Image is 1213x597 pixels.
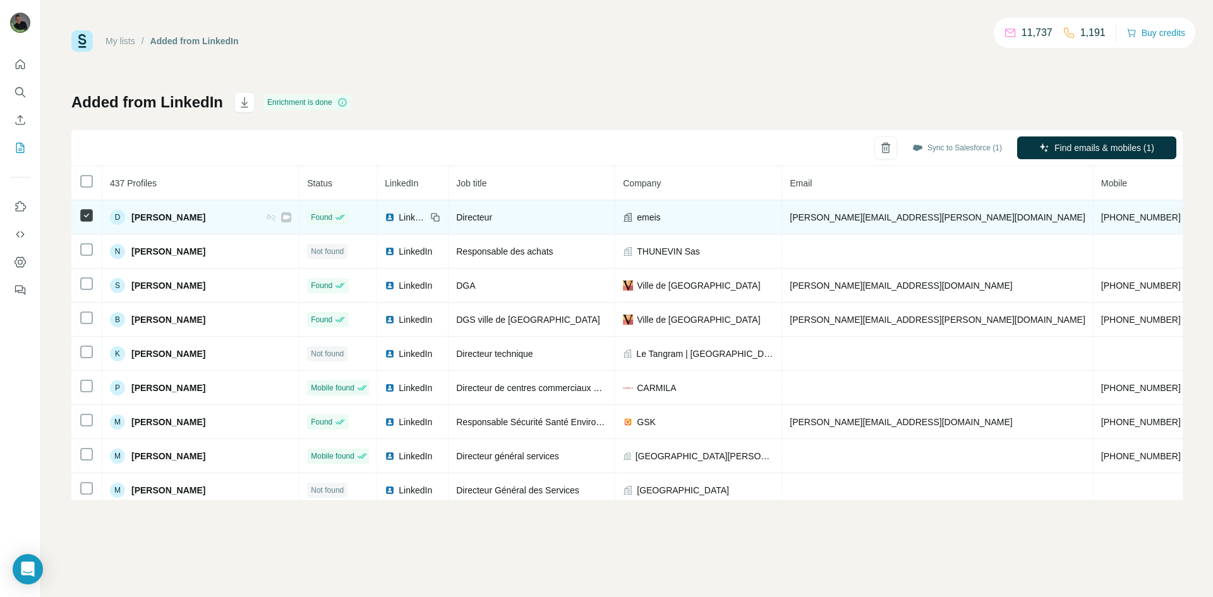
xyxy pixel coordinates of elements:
a: My lists [106,36,135,46]
button: Find emails & mobiles (1) [1017,136,1176,159]
span: LinkedIn [399,416,432,428]
span: Mobile found [311,450,354,462]
img: LinkedIn logo [385,485,395,495]
span: Directeur de centres commerciaux CARMILA [456,383,632,393]
span: Not found [311,485,344,496]
span: Not found [311,246,344,257]
span: Found [311,212,332,223]
img: LinkedIn logo [385,417,395,427]
div: Open Intercom Messenger [13,554,43,584]
div: M [110,449,125,464]
img: Surfe Logo [71,30,93,52]
span: Found [311,416,332,428]
span: Le Tangram | [GEOGRAPHIC_DATA] [636,347,774,360]
span: [PERSON_NAME] [131,347,205,360]
span: LinkedIn [399,245,432,258]
span: [PERSON_NAME] [131,245,205,258]
span: LinkedIn [385,178,418,188]
span: [PERSON_NAME] [131,313,205,326]
span: [PERSON_NAME] [131,382,205,394]
span: [PERSON_NAME] [131,450,205,462]
span: Company [623,178,661,188]
span: DGA [456,280,475,291]
span: [PERSON_NAME] [131,416,205,428]
div: P [110,380,125,395]
span: emeis [637,211,660,224]
div: B [110,312,125,327]
img: LinkedIn logo [385,349,395,359]
img: LinkedIn logo [385,383,395,393]
span: 437 Profiles [110,178,157,188]
button: Dashboard [10,251,30,274]
span: Directeur [456,212,492,222]
button: Feedback [10,279,30,301]
span: Not found [311,348,344,359]
div: D [110,210,125,225]
li: / [142,35,144,47]
span: Directeur Général des Services [456,485,579,495]
span: Directeur général services [456,451,559,461]
span: [PERSON_NAME][EMAIL_ADDRESS][PERSON_NAME][DOMAIN_NAME] [790,212,1085,222]
div: S [110,278,125,293]
span: Responsable des achats [456,246,553,256]
h1: Added from LinkedIn [71,92,223,112]
img: company-logo [623,417,633,427]
div: Enrichment is done [263,95,351,110]
span: DGS ville de [GEOGRAPHIC_DATA] [456,315,600,325]
img: Avatar [10,13,30,33]
div: M [110,483,125,498]
span: [PERSON_NAME] [131,211,205,224]
span: [PHONE_NUMBER] [1101,212,1181,222]
p: 1,191 [1080,25,1106,40]
span: Ville de [GEOGRAPHIC_DATA] [637,313,760,326]
span: Mobile [1101,178,1127,188]
button: Search [10,81,30,104]
span: Directeur technique [456,349,533,359]
span: GSK [637,416,656,428]
p: 11,737 [1022,25,1053,40]
span: [PERSON_NAME][EMAIL_ADDRESS][DOMAIN_NAME] [790,417,1012,427]
img: company-logo [623,315,633,325]
span: Mobile found [311,382,354,394]
span: [PERSON_NAME][EMAIL_ADDRESS][DOMAIN_NAME] [790,280,1012,291]
span: Responsable Sécurité Santé Environnement [456,417,631,427]
button: Use Surfe on LinkedIn [10,195,30,218]
span: [PHONE_NUMBER] [1101,383,1181,393]
button: Quick start [10,53,30,76]
span: LinkedIn [399,347,432,360]
img: LinkedIn logo [385,246,395,256]
span: CARMILA [637,382,676,394]
img: LinkedIn logo [385,315,395,325]
span: Job title [456,178,486,188]
span: [PERSON_NAME][EMAIL_ADDRESS][PERSON_NAME][DOMAIN_NAME] [790,315,1085,325]
img: LinkedIn logo [385,280,395,291]
span: [PHONE_NUMBER] [1101,451,1181,461]
span: LinkedIn [399,382,432,394]
span: THUNEVIN Sas [637,245,700,258]
span: Status [307,178,332,188]
span: Ville de [GEOGRAPHIC_DATA] [637,279,760,292]
span: LinkedIn [399,313,432,326]
div: Added from LinkedIn [150,35,239,47]
span: [PHONE_NUMBER] [1101,315,1181,325]
span: LinkedIn [399,211,426,224]
span: LinkedIn [399,450,432,462]
div: M [110,414,125,430]
img: company-logo [623,280,633,291]
button: Enrich CSV [10,109,30,131]
div: N [110,244,125,259]
button: My lists [10,136,30,159]
span: Found [311,280,332,291]
img: LinkedIn logo [385,451,395,461]
button: Buy credits [1126,24,1185,42]
button: Sync to Salesforce (1) [903,138,1011,157]
div: K [110,346,125,361]
span: Find emails & mobiles (1) [1054,142,1154,154]
span: [PERSON_NAME] [131,484,205,497]
span: Found [311,314,332,325]
span: [GEOGRAPHIC_DATA] [637,484,729,497]
span: LinkedIn [399,279,432,292]
span: LinkedIn [399,484,432,497]
span: [PERSON_NAME] [131,279,205,292]
img: LinkedIn logo [385,212,395,222]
